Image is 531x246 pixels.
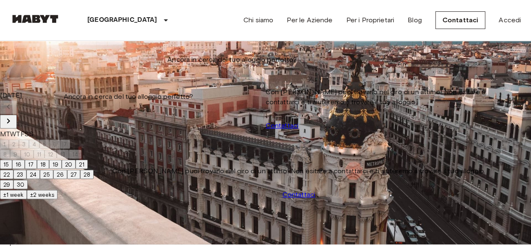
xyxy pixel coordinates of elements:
span: Saturday [24,130,29,138]
span: Con [PERSON_NAME] puoi trovarlo nel giro di un attimo! Non esitare a contattarci e ti aiuteremo a... [112,166,485,176]
button: 13 [57,150,69,159]
button: ±2 weeks [27,190,58,199]
button: 14 [69,150,81,159]
button: 21 [76,160,88,169]
button: 17 [25,160,37,169]
span: Ancora in cerca del tuo alloggio perfetto? [167,55,297,65]
button: 4 [29,140,39,149]
button: 30 [13,180,28,189]
button: 10 [21,150,34,159]
button: 25 [40,170,53,179]
button: 20 [62,160,76,169]
button: 23 [13,170,26,179]
span: Sunday [29,130,34,138]
button: 9 [10,150,21,159]
button: 18 [37,160,49,169]
button: 28 [80,170,94,179]
button: 24 [26,170,40,179]
button: 2 [9,140,19,149]
a: Per le Aziende [287,15,332,25]
a: Contattaci [282,190,315,200]
span: Wednesday [10,130,16,138]
span: Friday [21,130,24,138]
a: Blog [408,15,422,25]
a: Chi siamo [243,15,273,25]
span: Thursday [16,130,20,138]
a: Accedi [499,15,521,25]
button: 16 [12,160,25,169]
button: 3 [19,140,29,149]
span: Tuesday [6,130,10,138]
button: 5 [39,140,50,149]
a: Per i Proprietari [346,15,394,25]
button: 6 [50,140,60,149]
a: Contattaci [435,11,486,29]
button: 26 [53,170,67,179]
button: 19 [49,160,62,169]
button: 7 [60,140,70,149]
button: 11 [34,150,44,159]
button: 27 [67,170,80,179]
img: Habyt [10,15,60,23]
button: 12 [44,150,57,159]
p: [GEOGRAPHIC_DATA] [87,15,157,25]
